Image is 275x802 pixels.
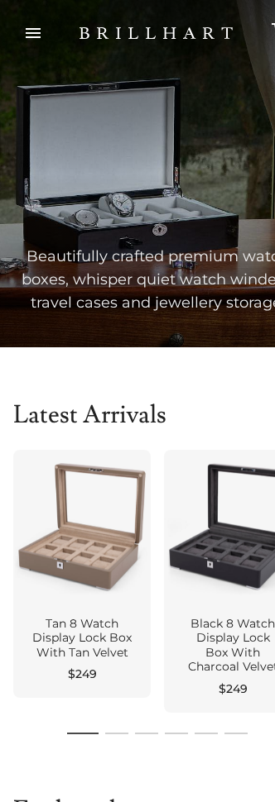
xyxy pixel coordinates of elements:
[224,724,248,742] li: Page dot 6
[195,724,218,742] li: Page dot 5
[135,724,158,742] li: Page dot 3
[105,724,128,742] li: Page dot 2
[165,724,188,742] li: Page dot 4
[13,450,151,698] a: Tan 8 Watch Display Lock Box With Tan Velvet $249
[23,617,141,661] div: Tan 8 Watch Display Lock Box With Tan Velvet
[68,666,97,682] span: $249
[219,680,248,697] span: $249
[67,724,99,742] li: Page dot 1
